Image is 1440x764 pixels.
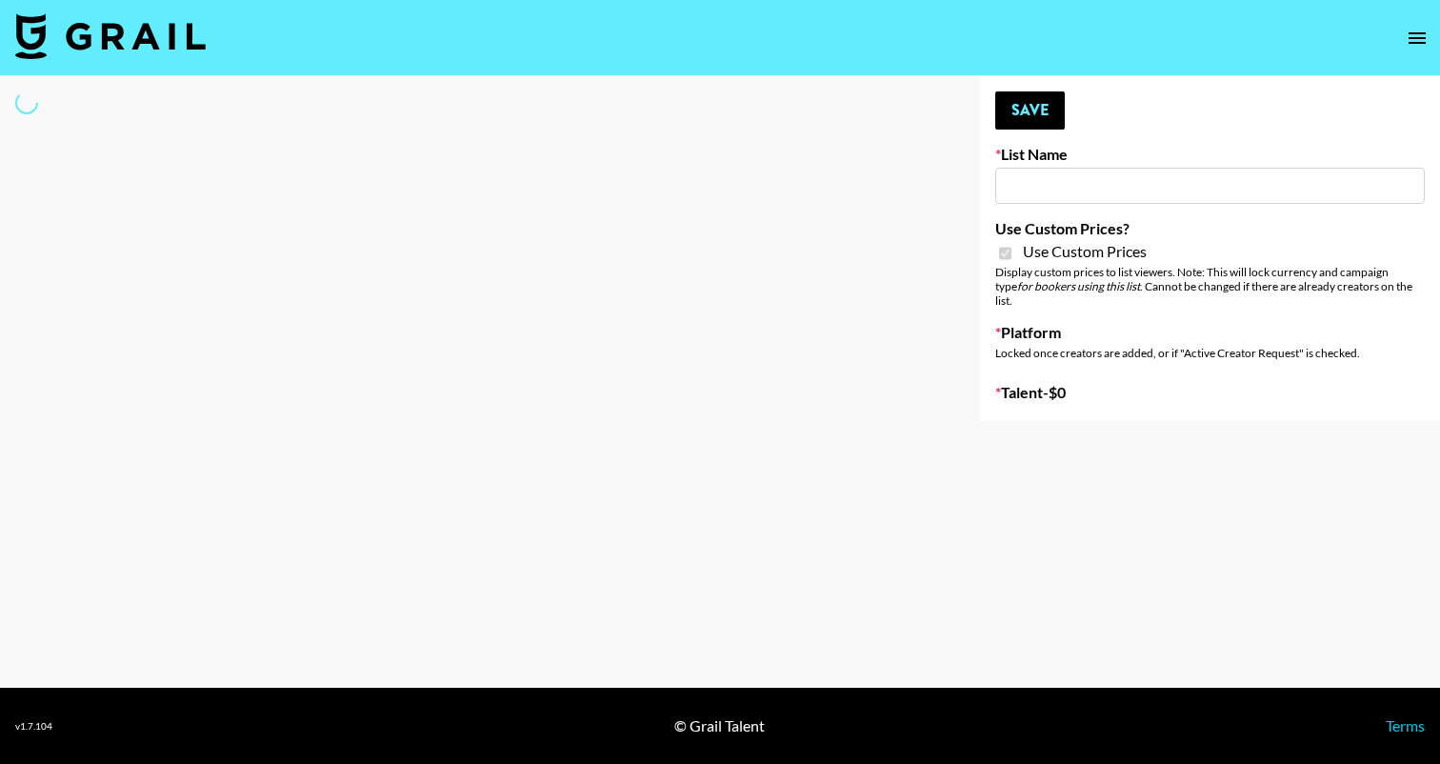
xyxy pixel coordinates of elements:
[674,716,765,735] div: © Grail Talent
[995,265,1425,308] div: Display custom prices to list viewers. Note: This will lock currency and campaign type . Cannot b...
[995,383,1425,402] label: Talent - $ 0
[1398,19,1436,57] button: open drawer
[995,219,1425,238] label: Use Custom Prices?
[995,145,1425,164] label: List Name
[1023,242,1147,261] span: Use Custom Prices
[995,346,1425,360] div: Locked once creators are added, or if "Active Creator Request" is checked.
[1386,716,1425,734] a: Terms
[15,720,52,733] div: v 1.7.104
[995,323,1425,342] label: Platform
[1017,279,1140,293] em: for bookers using this list
[995,91,1065,130] button: Save
[15,13,206,59] img: Grail Talent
